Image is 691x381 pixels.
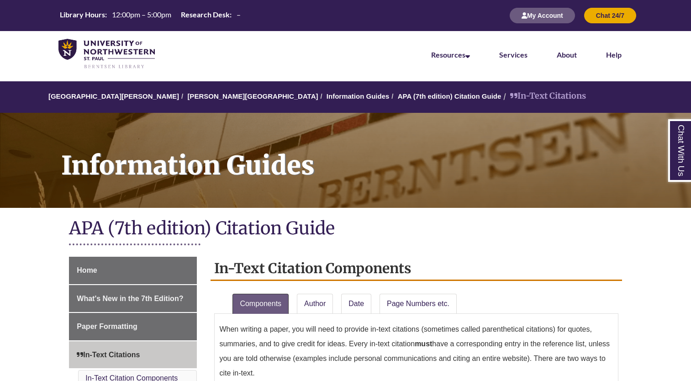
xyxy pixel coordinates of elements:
a: Resources [431,50,470,59]
a: Home [69,257,197,284]
li: In-Text Citations [501,90,586,103]
a: Author [297,294,333,314]
a: My Account [510,11,575,19]
span: 12:00pm – 5:00pm [112,10,171,19]
a: Help [606,50,622,59]
button: Chat 24/7 [584,8,636,23]
h1: APA (7th edition) Citation Guide [69,217,622,241]
a: Components [232,294,289,314]
a: In-Text Citations [69,341,197,369]
a: Chat 24/7 [584,11,636,19]
a: Page Numbers etc. [380,294,457,314]
a: About [557,50,577,59]
span: Paper Formatting [77,323,137,330]
span: In-Text Citations [77,351,140,359]
button: My Account [510,8,575,23]
a: [PERSON_NAME][GEOGRAPHIC_DATA] [187,92,318,100]
span: What's New in the 7th Edition? [77,295,183,302]
a: Information Guides [327,92,390,100]
a: What's New in the 7th Edition? [69,285,197,312]
h1: Information Guides [51,113,691,196]
a: Services [499,50,527,59]
h2: In-Text Citation Components [211,257,622,281]
a: Hours Today [56,10,244,22]
strong: must [415,340,432,348]
a: Paper Formatting [69,313,197,340]
th: Research Desk: [177,10,233,20]
table: Hours Today [56,10,244,21]
span: Home [77,266,97,274]
a: Date [341,294,371,314]
a: [GEOGRAPHIC_DATA][PERSON_NAME] [48,92,179,100]
img: UNWSP Library Logo [58,39,155,69]
a: APA (7th edition) Citation Guide [398,92,501,100]
th: Library Hours: [56,10,108,20]
span: – [237,10,241,19]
